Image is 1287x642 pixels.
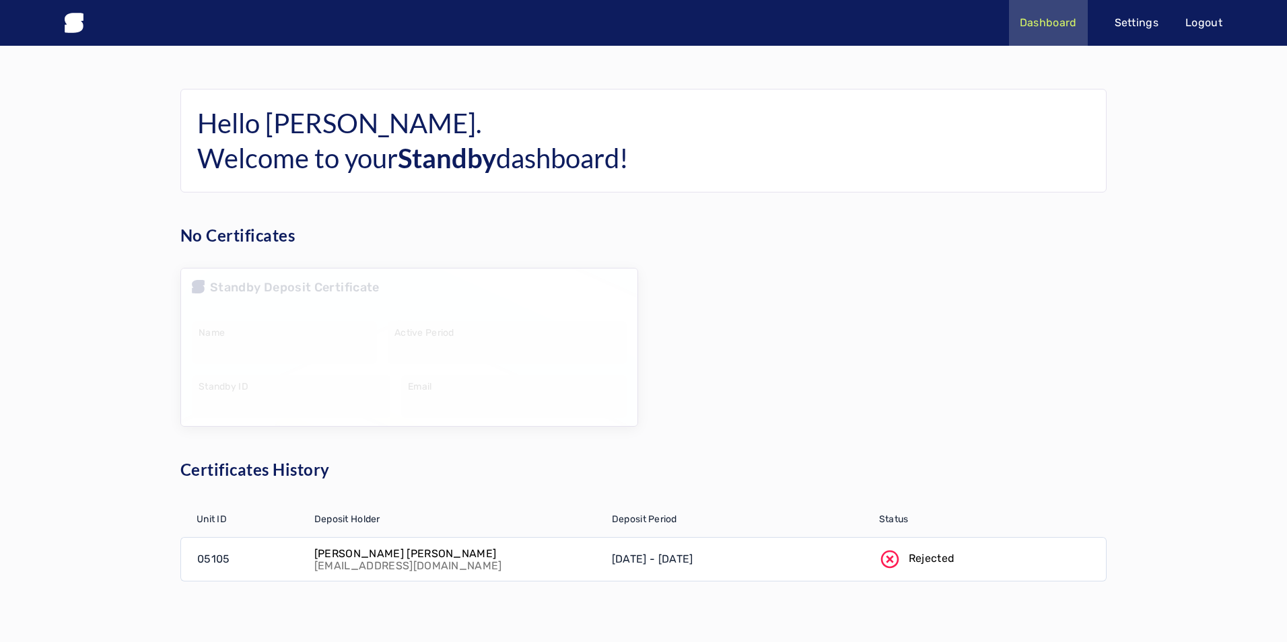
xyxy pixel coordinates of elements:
[1020,15,1077,31] p: Dashboard
[314,547,502,561] p: [PERSON_NAME] [PERSON_NAME]
[197,106,1090,176] h6: Hello [PERSON_NAME]. Welcome to your dashboard!
[1185,15,1222,31] p: Logout
[197,513,227,526] span: Unit ID
[314,561,502,571] p: [EMAIL_ADDRESS][DOMAIN_NAME]
[909,550,955,567] p: Rejected
[879,513,909,526] span: Status
[612,513,677,526] span: Deposit Period
[398,142,496,174] span: Standby
[612,551,693,567] p: [DATE] - [DATE]
[314,513,380,526] span: Deposit Holder
[1115,15,1159,31] p: Settings
[197,551,230,567] p: 05105
[180,459,330,480] p: Certificates History
[180,225,295,246] p: No Certificates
